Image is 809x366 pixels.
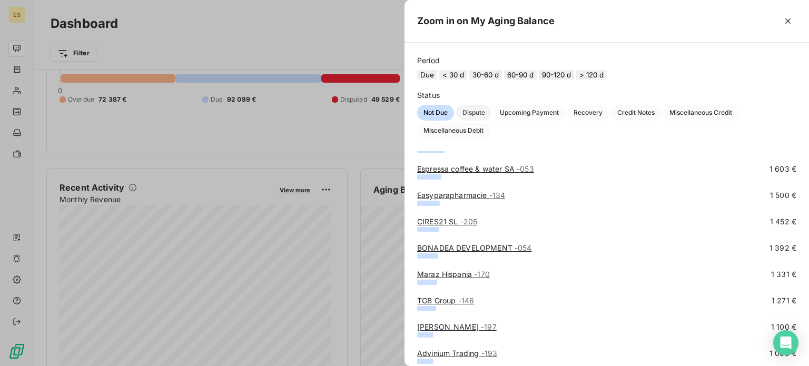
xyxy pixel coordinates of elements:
a: BONADEA DEVELOPMENT [417,243,532,252]
button: Upcoming Payment [494,105,565,121]
span: - 197 [481,322,497,331]
span: - 146 [458,296,475,305]
span: Period [417,55,796,66]
button: Due [417,70,437,80]
span: - 170 [474,270,490,279]
a: Advinium Trading [417,349,497,358]
a: Maraz Hispania [417,270,490,279]
button: Miscellaneous Credit [663,105,738,121]
button: 60-90 d [504,70,537,80]
a: Easyparapharmacie [417,191,505,200]
button: Recovery [567,105,609,121]
a: TGB Group [417,296,474,305]
span: 1 452 € [770,216,796,227]
span: 1 100 € [771,322,796,332]
a: [PERSON_NAME] [417,322,497,331]
span: 1 089 € [769,348,796,359]
div: Open Intercom Messenger [773,330,798,355]
span: Status [417,90,796,101]
a: Espressa coffee & water SA [417,164,534,173]
button: Credit Notes [611,105,661,121]
button: 30-60 d [469,70,502,80]
span: 1 271 € [772,295,796,306]
h5: Zoom in on My Aging Balance [417,14,555,28]
span: - 054 [515,243,532,252]
span: 1 331 € [771,269,796,280]
button: 90-120 d [539,70,574,80]
button: Dispute [456,105,491,121]
span: - 205 [460,217,478,226]
span: - 193 [481,349,498,358]
button: Not Due [417,105,454,121]
span: 1 500 € [770,190,796,201]
button: < 30 d [439,70,467,80]
button: > 120 d [576,70,607,80]
span: - 053 [517,164,534,173]
span: 1 392 € [769,243,796,253]
span: - 134 [489,191,506,200]
a: CIRES21 SL [417,217,477,226]
span: 1 603 € [769,164,796,174]
button: Miscellaneous Debit [417,123,490,139]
